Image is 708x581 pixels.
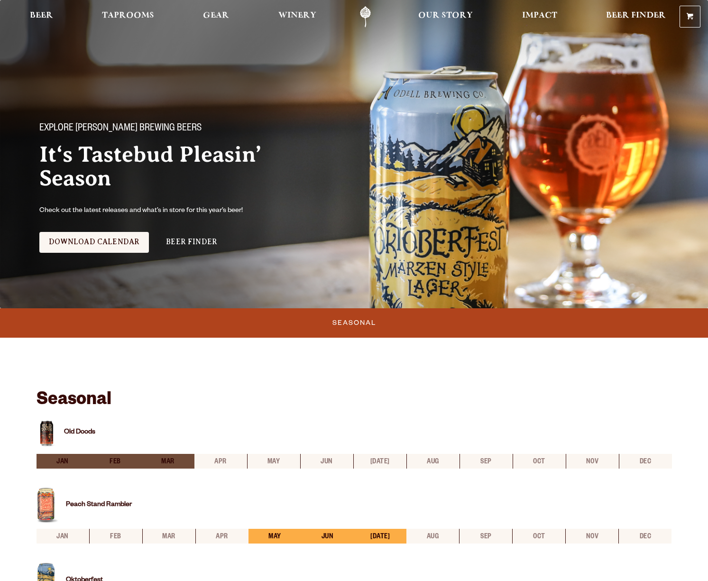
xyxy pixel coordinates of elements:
[406,454,460,469] li: aug
[460,454,513,469] li: sep
[64,429,95,436] a: Old Doods
[348,6,383,28] a: Odell Home
[66,501,132,509] a: Peach Stand Rambler
[30,12,53,19] span: Beer
[272,6,322,28] a: Winery
[89,454,142,469] li: feb
[142,529,195,544] li: mar
[194,454,247,469] li: apr
[24,6,59,28] a: Beer
[39,205,282,217] p: Check out the latest releases and what’s in store for this year’s beer!
[197,6,235,28] a: Gear
[522,12,557,19] span: Impact
[39,143,335,190] h2: It‘s Tastebud Pleasin’ Season
[203,12,229,19] span: Gear
[459,529,512,544] li: sep
[96,6,160,28] a: Taprooms
[329,312,380,334] a: Seasonal
[606,12,666,19] span: Beer Finder
[102,12,154,19] span: Taprooms
[156,232,227,253] a: Beer Finder
[300,454,353,469] li: jun
[565,529,618,544] li: nov
[37,488,59,524] img: Beer can for Peach Stand Rambler
[513,454,566,469] li: oct
[618,529,671,544] li: dec
[354,529,406,544] li: [DATE]
[512,529,565,544] li: oct
[566,454,619,469] li: nov
[247,454,300,469] li: may
[600,6,672,28] a: Beer Finder
[278,12,316,19] span: Winery
[37,376,672,417] h3: Seasonal
[412,6,479,28] a: Our Story
[248,529,301,544] li: may
[39,123,202,135] span: Explore [PERSON_NAME] Brewing Beers
[353,454,406,469] li: [DATE]
[39,232,149,253] a: Download Calendar
[37,529,89,544] li: jan
[142,454,194,469] li: mar
[406,529,459,544] li: aug
[301,529,354,544] li: jun
[37,454,89,469] li: jan
[195,529,248,544] li: apr
[37,417,57,449] img: Beer can for Old Doods
[89,529,142,544] li: feb
[418,12,473,19] span: Our Story
[516,6,563,28] a: Impact
[619,454,672,469] li: dec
